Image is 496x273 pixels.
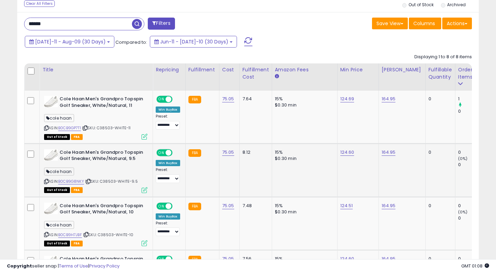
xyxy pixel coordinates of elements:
a: B0CB9H7JBF [58,232,82,238]
div: 7.48 [242,203,267,209]
div: 0 [458,203,486,209]
div: Amazon Fees [275,66,334,73]
button: Actions [442,18,472,29]
span: All listings that are currently out of stock and unavailable for purchase on Amazon [44,134,70,140]
div: 0 [428,96,450,102]
a: 75.05 [222,149,234,156]
a: B0CB9G8NKY [58,179,84,184]
b: Cole Haan Men's Grandpro Topspin Golf Sneaker, White/Natural, 11 [60,96,143,110]
a: 75.05 [222,95,234,102]
button: [DATE]-11 - Aug-09 (30 Days) [25,36,114,48]
strong: Copyright [7,263,32,269]
img: 31gaM1gMxnL._SL40_.jpg [44,203,58,214]
span: cole haan [44,221,74,229]
a: 124.60 [340,149,354,156]
div: 0 [458,149,486,155]
div: 0 [428,149,450,155]
span: ON [157,203,166,209]
div: $0.30 min [275,102,332,108]
div: Fulfillment [188,66,216,73]
div: 7.64 [242,96,267,102]
div: $0.30 min [275,155,332,162]
button: Jun-11 - [DATE]-10 (30 Days) [150,36,237,48]
a: Terms of Use [59,263,88,269]
div: Displaying 1 to 8 of 8 items [414,54,472,60]
div: Preset: [156,221,180,236]
span: All listings that are currently out of stock and unavailable for purchase on Amazon [44,187,70,193]
span: OFF [172,203,183,209]
div: Win BuyBox [156,160,180,166]
span: ON [157,150,166,155]
span: Columns [413,20,435,27]
img: 31gaM1gMxnL._SL40_.jpg [44,96,58,107]
button: Columns [409,18,441,29]
a: 124.69 [340,95,354,102]
div: Fulfillment Cost [242,66,269,81]
label: Archived [447,2,466,8]
div: Clear All Filters [24,0,55,7]
a: B0CB9GP7T1 [58,125,81,131]
a: 164.95 [382,202,396,209]
div: Ordered Items [458,66,483,81]
span: | SKU: C38503-WHITE-11 [82,125,131,131]
b: Cole Haan Men's Grandpro Topspin Golf Sneaker, White/Natural, 10 [60,203,143,217]
span: All listings that are currently out of stock and unavailable for purchase on Amazon [44,241,70,246]
div: Min Price [340,66,376,73]
span: FBA [71,241,83,246]
div: Fulfillable Quantity [428,66,452,81]
div: 1 [458,96,486,102]
a: 75.05 [222,202,234,209]
div: 0 [428,203,450,209]
small: FBA [188,203,201,210]
span: cole haan [44,114,74,122]
div: Win BuyBox [156,213,180,220]
div: 0 [458,108,486,114]
div: [PERSON_NAME] [382,66,423,73]
div: Preset: [156,168,180,183]
img: 31gaM1gMxnL._SL40_.jpg [44,149,58,161]
span: cole haan [44,168,74,175]
span: | SKU: C38503-WHITE-10 [83,232,134,237]
small: (0%) [458,209,468,215]
a: 164.95 [382,149,396,156]
b: Cole Haan Men's Grandpro Topspin Golf Sneaker, White/Natural, 9.5 [60,149,143,164]
button: Save View [372,18,408,29]
span: | SKU: C38503-WHITE-9.5 [85,179,138,184]
div: 0 [458,215,486,221]
small: FBA [188,149,201,157]
div: Repricing [156,66,183,73]
small: FBA [188,96,201,103]
div: Preset: [156,114,180,130]
div: 8.12 [242,149,267,155]
small: Amazon Fees. [275,73,279,80]
div: $0.30 min [275,209,332,215]
label: Out of Stock [409,2,434,8]
div: ASIN: [44,149,147,192]
div: ASIN: [44,203,147,246]
a: Privacy Policy [89,263,120,269]
div: Win BuyBox [156,107,180,113]
div: Cost [222,66,237,73]
div: 15% [275,203,332,209]
span: [DATE]-11 - Aug-09 (30 Days) [35,38,106,45]
small: (0%) [458,156,468,161]
a: 124.51 [340,202,353,209]
div: 15% [275,149,332,155]
div: ASIN: [44,96,147,139]
div: Title [42,66,150,73]
span: ON [157,97,166,102]
span: Jun-11 - [DATE]-10 (30 Days) [160,38,228,45]
div: 15% [275,96,332,102]
button: Filters [148,18,175,30]
span: FBA [71,187,83,193]
div: 0 [458,162,486,168]
span: FBA [71,134,83,140]
span: Compared to: [115,39,147,45]
div: seller snap | | [7,263,120,270]
span: 2025-08-11 01:08 GMT [461,263,489,269]
a: 164.95 [382,95,396,102]
span: OFF [172,97,183,102]
span: OFF [172,150,183,155]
